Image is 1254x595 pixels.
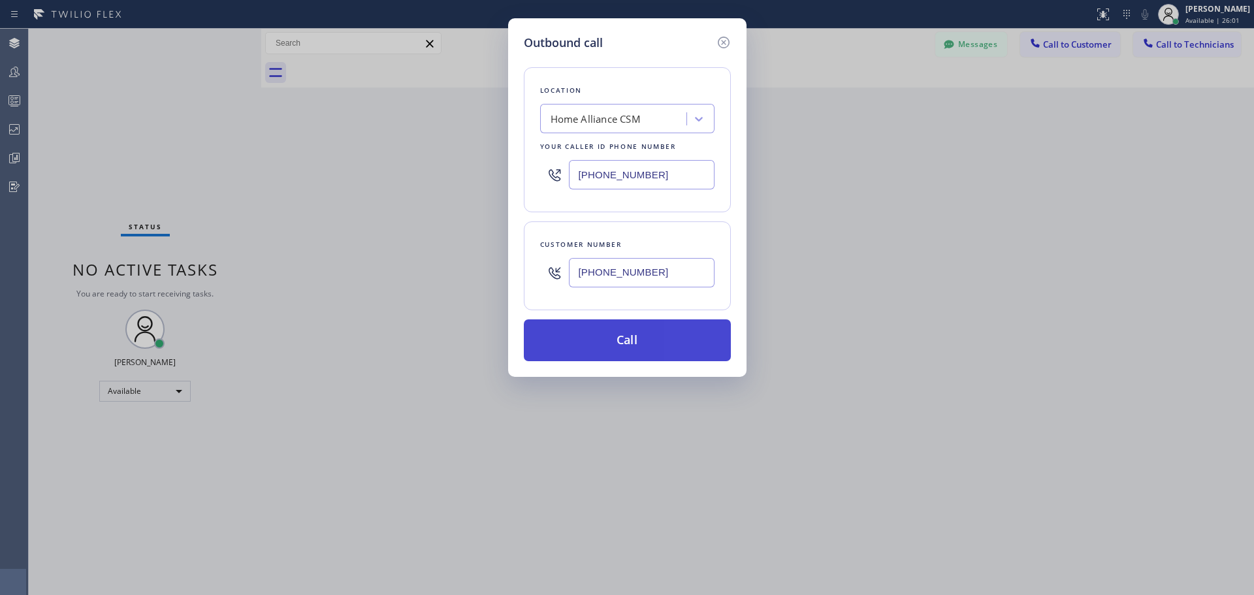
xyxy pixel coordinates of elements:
div: Home Alliance CSM [551,112,641,127]
input: (123) 456-7890 [569,258,715,287]
div: Customer number [540,238,715,251]
input: (123) 456-7890 [569,160,715,189]
button: Call [524,319,731,361]
div: Location [540,84,715,97]
div: Your caller id phone number [540,140,715,153]
h5: Outbound call [524,34,603,52]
